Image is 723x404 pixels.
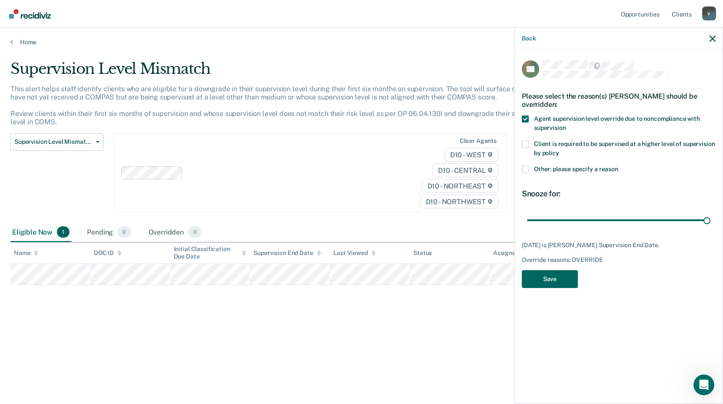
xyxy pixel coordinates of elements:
[493,249,534,257] div: Assigned to
[147,223,204,242] div: Overridden
[522,256,716,264] div: Override reasons: OVERRIDE
[522,85,716,116] div: Please select the reason(s) [PERSON_NAME] should be overridden:
[420,195,498,209] span: D10 - NORTHWEST
[444,148,498,162] span: D10 - WEST
[10,38,713,46] a: Home
[10,85,547,126] p: This alert helps staff identify clients who are eligible for a downgrade in their supervision lev...
[57,226,70,238] span: 1
[413,249,432,257] div: Status
[94,249,122,257] div: DOC ID
[522,35,536,42] button: Back
[522,189,716,199] div: Snooze for:
[14,249,38,257] div: Name
[253,249,321,257] div: Supervision End Date
[534,115,700,131] span: Agent supervision level override due to noncompliance with supervision
[174,245,247,260] div: Initial Classification Due Date
[9,9,51,19] img: Recidiviz
[693,374,714,395] iframe: Intercom live chat
[10,223,71,242] div: Eligible Now
[188,226,202,238] span: 0
[702,7,716,20] div: V
[460,137,497,145] div: Clear agents
[432,163,498,177] span: D10 - CENTRAL
[14,138,93,146] span: Supervision Level Mismatch
[422,179,498,193] span: D10 - NORTHEAST
[522,242,716,249] div: [DATE] is [PERSON_NAME] Supervision End Date.
[117,226,131,238] span: 0
[10,60,553,85] div: Supervision Level Mismatch
[333,249,375,257] div: Last Viewed
[702,7,716,20] button: Profile dropdown button
[534,140,715,156] span: Client is required to be supervised at a higher level of supervision by policy
[534,166,618,172] span: Other: please specify a reason
[522,270,578,288] button: Save
[85,223,133,242] div: Pending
